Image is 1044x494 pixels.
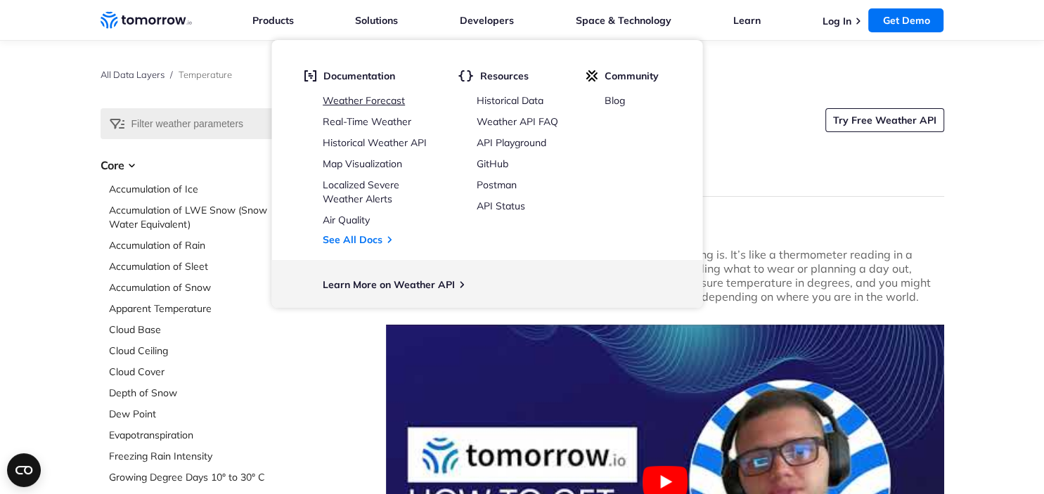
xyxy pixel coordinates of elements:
a: Growing Degree Days 10° to 30° C [109,470,296,484]
a: API Status [477,200,525,212]
span: Documentation [323,70,395,82]
a: Space & Technology [576,14,671,27]
a: Depth of Snow [109,386,296,400]
a: Log In [822,15,851,27]
span: / [170,69,173,80]
input: Filter weather parameters [101,108,296,139]
a: Home link [101,10,192,31]
a: Historical Data [477,94,543,107]
a: Try Free Weather API [825,108,944,132]
span: Community [605,70,659,82]
a: Cloud Base [109,323,296,337]
a: Postman [477,178,517,191]
a: Weather Forecast [323,94,405,107]
a: Air Quality [323,214,370,226]
a: Blog [605,94,625,107]
img: tio-c.svg [586,70,598,82]
a: Accumulation of Sleet [109,259,296,273]
a: Dew Point [109,407,296,421]
a: GitHub [477,157,508,170]
a: Get Demo [868,8,943,32]
a: Apparent Temperature [109,301,296,316]
span: Resources [480,70,529,82]
a: Accumulation of Ice [109,182,296,196]
a: Accumulation of Rain [109,238,296,252]
a: Cloud Cover [109,365,296,379]
a: Accumulation of Snow [109,280,296,294]
a: Weather API FAQ [477,115,558,128]
a: API Playground [477,136,546,149]
a: Learn More on Weather API [323,278,455,291]
a: Developers [460,14,514,27]
h3: Core [101,157,296,174]
a: All Data Layers [101,69,165,80]
a: Freezing Rain Intensity [109,449,296,463]
a: Map Visualization [323,157,402,170]
a: Historical Weather API [323,136,427,149]
a: Learn [733,14,761,27]
a: See All Docs [323,233,382,246]
img: doc.svg [304,70,316,82]
a: Localized Severe Weather Alerts [323,178,399,205]
a: Solutions [355,14,398,27]
a: Evapotranspiration [109,428,296,442]
span: Temperature [179,69,232,80]
a: Cloud Ceiling [109,344,296,358]
img: brackets.svg [458,70,473,82]
a: Accumulation of LWE Snow (Snow Water Equivalent) [109,203,296,231]
button: Open CMP widget [7,453,41,487]
a: Real-Time Weather [323,115,411,128]
a: Products [252,14,294,27]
